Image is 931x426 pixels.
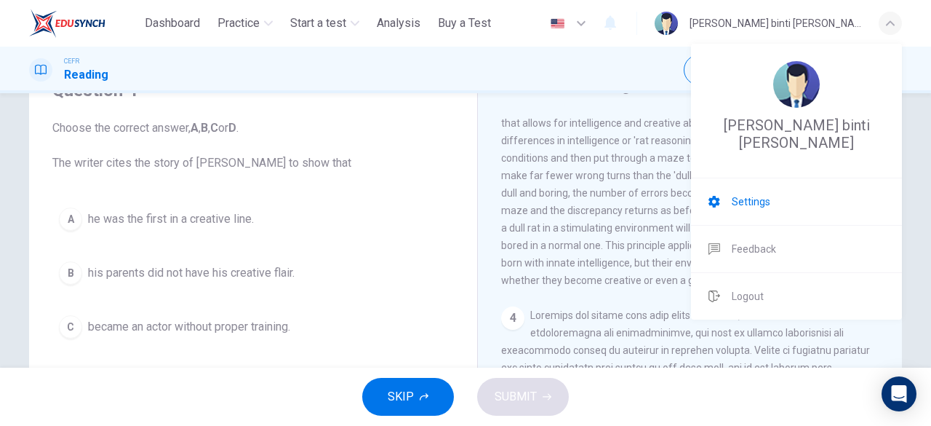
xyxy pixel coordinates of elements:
span: [PERSON_NAME] binti [PERSON_NAME] [708,117,884,151]
span: Feedback [732,240,776,258]
img: Profile picture [773,61,820,108]
span: Settings [732,193,770,210]
div: Open Intercom Messenger [882,376,916,411]
span: Logout [732,288,764,305]
a: Settings [691,178,902,225]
